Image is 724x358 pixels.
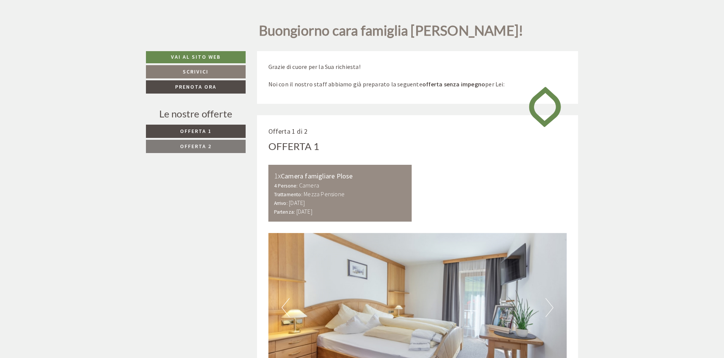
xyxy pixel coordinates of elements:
img: image [523,80,567,134]
b: 1x [274,171,281,180]
h1: Buongiorno cara famiglia [PERSON_NAME]! [259,23,523,42]
strong: offerta senza impegno [422,80,485,88]
button: Previous [282,298,290,317]
a: Scrivici [146,65,246,78]
small: 09:54 [184,37,287,42]
div: Le nostre offerte [146,107,246,121]
small: Trattamento: [274,191,302,198]
div: Lei [184,22,287,28]
b: [DATE] [296,208,312,215]
div: Camera famigliare Plose [274,170,406,181]
button: Next [545,298,553,317]
small: Partenza: [274,209,295,215]
span: Offerta 2 [180,143,212,150]
b: Mezza Pensione [304,190,345,198]
small: 4 Persone: [274,183,298,189]
div: domenica [130,6,169,19]
div: Offerta 1 [268,139,320,153]
span: Offerta 1 di 2 [268,127,308,136]
small: Arrivo: [274,200,288,206]
span: Offerta 1 [180,128,212,134]
button: Invia [260,200,299,213]
p: Grazie di cuore per la Sua richiesta! Noi con il nostro staff abbiamo già preparato la seguente p... [268,63,567,89]
a: Prenota ora [146,80,246,94]
b: Camera [299,181,319,189]
div: Buon giorno, come possiamo aiutarla? [180,21,293,44]
a: Vai al sito web [146,51,246,63]
b: [DATE] [289,199,305,206]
